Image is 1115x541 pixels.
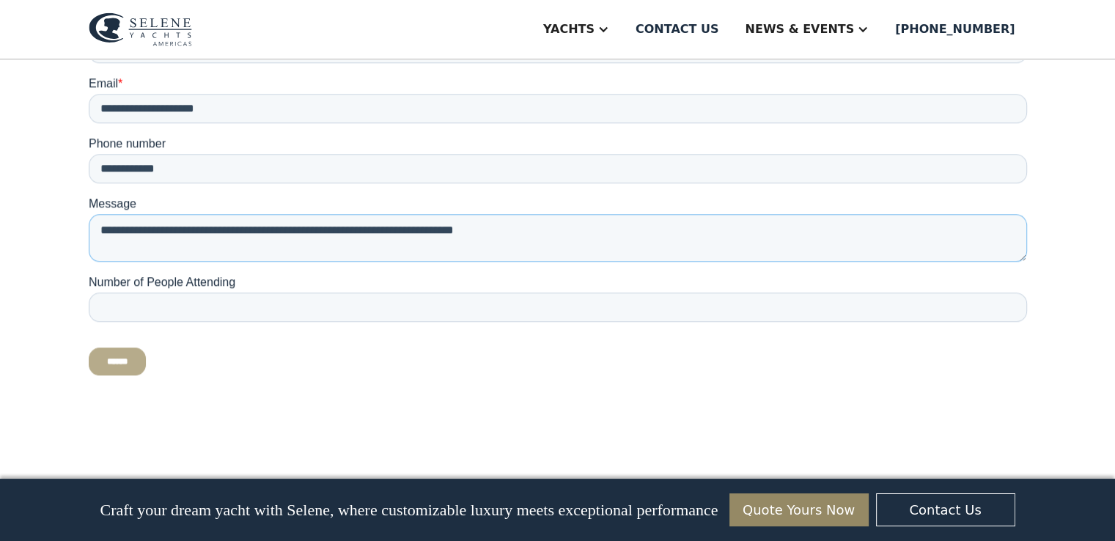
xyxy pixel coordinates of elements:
a: Quote Yours Now [729,493,869,526]
div: Contact us [636,21,719,38]
a: Contact Us [876,493,1015,526]
img: logo [89,12,192,46]
div: [PHONE_NUMBER] [895,21,1015,38]
p: Craft your dream yacht with Selene, where customizable luxury meets exceptional performance [100,501,718,520]
div: News & EVENTS [745,21,854,38]
div: Yachts [543,21,595,38]
p: ‍ [89,416,1027,436]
